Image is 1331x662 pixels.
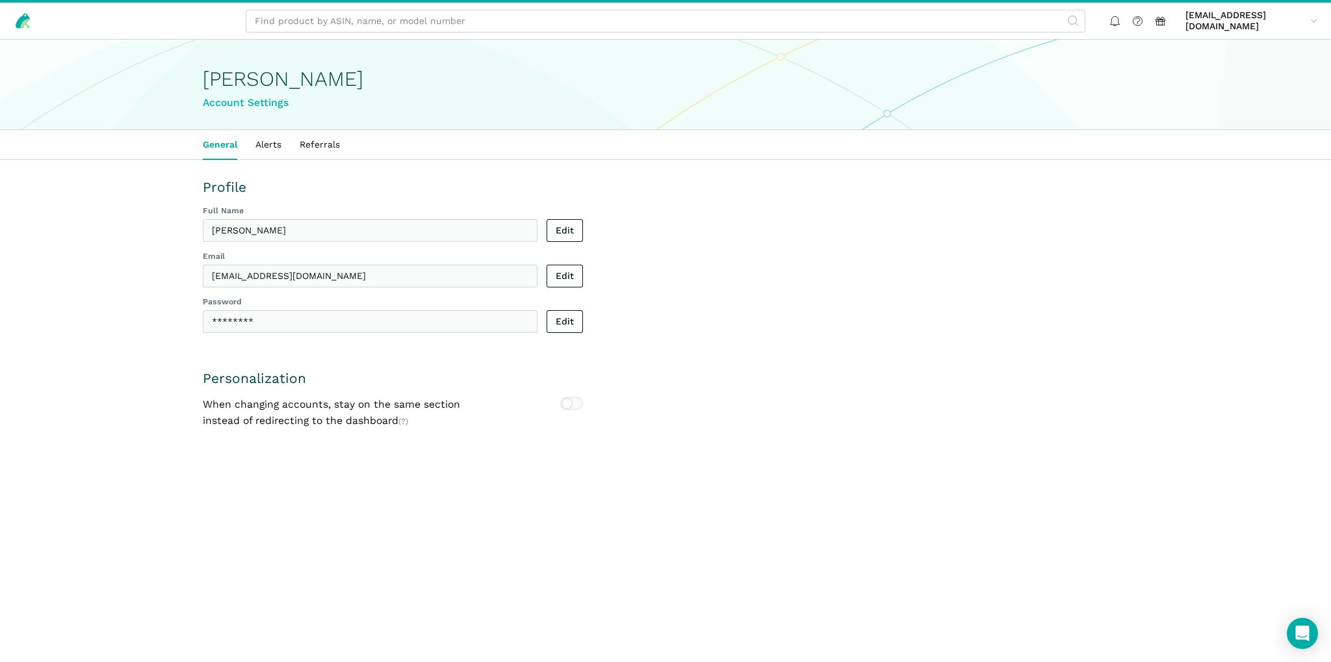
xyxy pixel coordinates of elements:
div: When changing accounts, stay on the same section instead of redirecting to the dashboard [203,397,460,429]
a: Referrals [291,130,349,160]
label: Full Name [203,205,537,217]
a: General [194,130,246,160]
label: Email [203,251,537,263]
label: Password [203,297,537,308]
input: Find product by ASIN, name, or model number [246,10,1085,33]
a: Alerts [246,130,291,160]
h1: [PERSON_NAME] [203,68,1128,90]
h3: Personalization [203,369,1128,388]
a: [EMAIL_ADDRESS][DOMAIN_NAME] [1181,7,1322,34]
span: [EMAIL_ADDRESS][DOMAIN_NAME] [1185,10,1306,33]
h3: Profile [203,178,1128,196]
a: Edit [547,219,583,242]
span: (?) [398,417,408,426]
a: Edit [547,310,583,333]
a: Edit [547,265,583,287]
div: Account Settings [203,95,1128,111]
div: Open Intercom Messenger [1287,618,1318,649]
